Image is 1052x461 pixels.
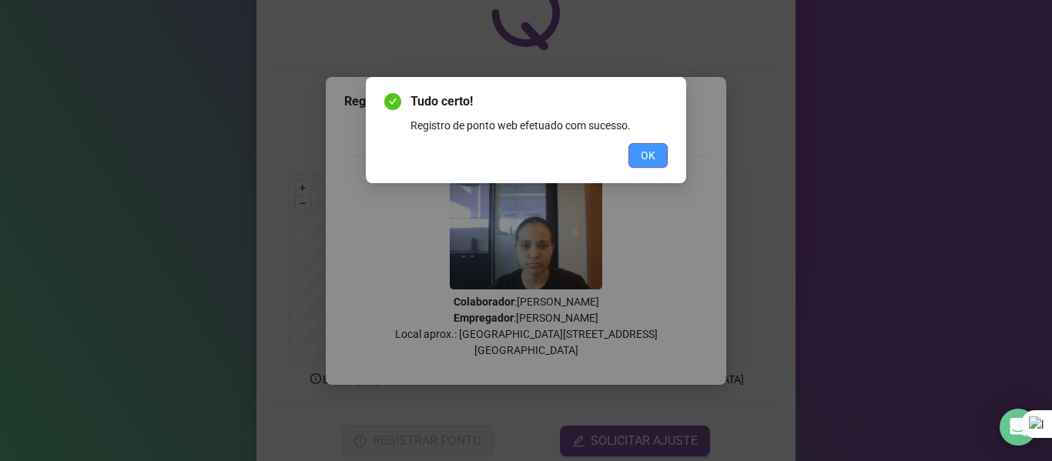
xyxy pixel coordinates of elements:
[1000,409,1037,446] div: Open Intercom Messenger
[410,117,668,134] div: Registro de ponto web efetuado com sucesso.
[410,92,668,111] span: Tudo certo!
[628,143,668,168] button: OK
[641,147,655,164] span: OK
[384,93,401,110] span: check-circle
